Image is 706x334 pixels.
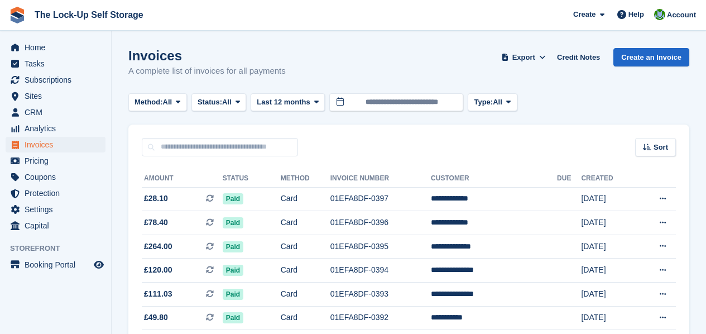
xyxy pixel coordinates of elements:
a: menu [6,218,105,233]
td: Card [281,259,330,283]
a: menu [6,72,105,88]
th: Customer [431,170,557,188]
span: Booking Portal [25,257,92,273]
h1: Invoices [128,48,286,63]
a: Create an Invoice [613,48,689,66]
a: menu [6,202,105,217]
span: Paid [223,289,243,300]
span: Coupons [25,169,92,185]
td: [DATE] [581,211,636,235]
th: Status [223,170,281,188]
th: Due [557,170,581,188]
span: Pricing [25,153,92,169]
span: Settings [25,202,92,217]
td: [DATE] [581,306,636,330]
span: All [222,97,232,108]
th: Amount [142,170,223,188]
td: [DATE] [581,235,636,259]
a: menu [6,56,105,71]
td: Card [281,211,330,235]
span: Analytics [25,121,92,136]
span: Export [512,52,535,63]
span: Sort [654,142,668,153]
span: Create [573,9,595,20]
button: Method: All [128,93,187,112]
a: menu [6,257,105,273]
a: menu [6,153,105,169]
td: 01EFA8DF-0392 [330,306,431,330]
span: £28.10 [144,193,168,204]
span: All [493,97,502,108]
span: Type: [474,97,493,108]
span: Paid [223,241,243,252]
span: Home [25,40,92,55]
span: £78.40 [144,217,168,228]
span: Protection [25,185,92,201]
button: Type: All [468,93,517,112]
button: Status: All [191,93,246,112]
span: Help [628,9,644,20]
th: Invoice Number [330,170,431,188]
td: Card [281,235,330,259]
a: Credit Notes [553,48,604,66]
td: 01EFA8DF-0393 [330,283,431,307]
a: menu [6,104,105,120]
img: Andrew Beer [654,9,665,20]
th: Method [281,170,330,188]
td: [DATE] [581,259,636,283]
span: Status: [198,97,222,108]
span: Last 12 months [257,97,310,108]
a: menu [6,88,105,104]
span: Storefront [10,243,111,254]
td: Card [281,306,330,330]
span: £111.03 [144,288,172,300]
span: All [163,97,172,108]
span: £120.00 [144,264,172,276]
td: Card [281,187,330,211]
span: Sites [25,88,92,104]
button: Last 12 months [251,93,325,112]
td: [DATE] [581,283,636,307]
td: Card [281,283,330,307]
span: Method: [135,97,163,108]
td: [DATE] [581,187,636,211]
span: CRM [25,104,92,120]
a: menu [6,169,105,185]
span: Paid [223,265,243,276]
a: menu [6,121,105,136]
img: stora-icon-8386f47178a22dfd0bd8f6a31ec36ba5ce8667c1dd55bd0f319d3a0aa187defe.svg [9,7,26,23]
span: Paid [223,193,243,204]
span: Paid [223,217,243,228]
a: Preview store [92,258,105,271]
span: £49.80 [144,312,168,323]
td: 01EFA8DF-0394 [330,259,431,283]
span: Subscriptions [25,72,92,88]
span: Paid [223,312,243,323]
td: 01EFA8DF-0397 [330,187,431,211]
a: menu [6,185,105,201]
th: Created [581,170,636,188]
a: The Lock-Up Self Storage [30,6,148,24]
button: Export [499,48,548,66]
span: Invoices [25,137,92,152]
td: 01EFA8DF-0395 [330,235,431,259]
span: £264.00 [144,241,172,252]
span: Capital [25,218,92,233]
p: A complete list of invoices for all payments [128,65,286,78]
span: Tasks [25,56,92,71]
span: Account [667,9,696,21]
td: 01EFA8DF-0396 [330,211,431,235]
a: menu [6,137,105,152]
a: menu [6,40,105,55]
